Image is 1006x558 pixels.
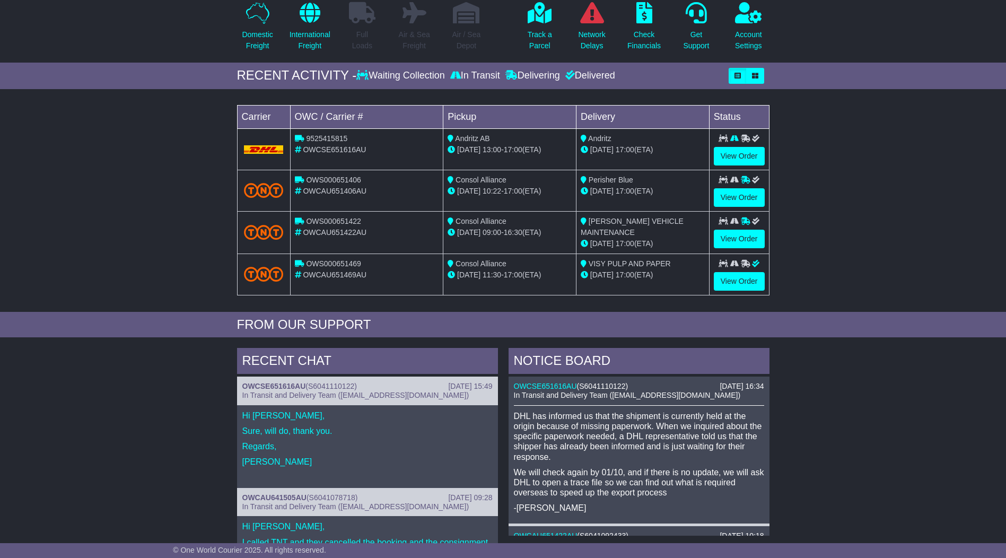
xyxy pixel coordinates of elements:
td: Pickup [443,105,576,128]
span: [DATE] [457,187,480,195]
div: - (ETA) [448,269,572,281]
a: OWCAU641505AU [242,493,307,502]
a: OWCSE651616AU [514,382,577,390]
p: Domestic Freight [242,29,273,51]
span: 10:22 [483,187,501,195]
div: [DATE] 15:49 [448,382,492,391]
div: (ETA) [581,238,705,249]
span: [DATE] [590,239,614,248]
a: DomesticFreight [241,2,273,57]
span: 9525415815 [306,134,347,143]
div: - (ETA) [448,186,572,197]
td: Delivery [576,105,709,128]
a: InternationalFreight [289,2,331,57]
div: [DATE] 10:18 [720,531,764,540]
span: [DATE] [457,228,480,237]
div: Delivered [563,70,615,82]
p: Air / Sea Depot [452,29,481,51]
a: NetworkDelays [578,2,606,57]
span: Consol Alliance [456,217,506,225]
span: [DATE] [457,145,480,154]
span: In Transit and Delivery Team ([EMAIL_ADDRESS][DOMAIN_NAME]) [242,391,469,399]
span: 16:30 [504,228,522,237]
div: [DATE] 16:34 [720,382,764,391]
span: 13:00 [483,145,501,154]
td: OWC / Carrier # [290,105,443,128]
p: International Freight [290,29,330,51]
p: Hi [PERSON_NAME], [242,411,493,421]
div: ( ) [514,382,764,391]
span: 17:00 [616,239,634,248]
span: [DATE] [590,271,614,279]
a: CheckFinancials [627,2,661,57]
div: In Transit [448,70,503,82]
span: In Transit and Delivery Team ([EMAIL_ADDRESS][DOMAIN_NAME]) [242,502,469,511]
p: Sure, will do, thank you. [242,426,493,436]
p: Account Settings [735,29,762,51]
span: OWCSE651616AU [303,145,366,154]
span: Perisher Blue [589,176,633,184]
span: VISY PULP AND PAPER [589,259,671,268]
span: OWCAU651469AU [303,271,366,279]
p: Hi [PERSON_NAME], [242,521,493,531]
p: Regards, [242,441,493,451]
span: 11:30 [483,271,501,279]
p: DHL has informed us that the shipment is currently held at the origin because of missing paperwor... [514,411,764,462]
a: OWCSE651616AU [242,382,306,390]
span: 17:00 [504,271,522,279]
div: FROM OUR SUPPORT [237,317,769,333]
div: RECENT CHAT [237,348,498,377]
span: S6041110122 [308,382,354,390]
a: AccountSettings [734,2,763,57]
span: Consol Alliance [456,176,506,184]
div: ( ) [242,382,493,391]
span: OWS000651422 [306,217,361,225]
div: NOTICE BOARD [509,348,769,377]
div: - (ETA) [448,227,572,238]
a: GetSupport [683,2,710,57]
span: [PERSON_NAME] VEHICLE MAINTENANCE [581,217,684,237]
span: OWS000651469 [306,259,361,268]
a: View Order [714,230,765,248]
span: Consol Alliance [456,259,506,268]
span: [DATE] [590,145,614,154]
a: OWCAU651422AU [514,531,578,540]
div: RECENT ACTIVITY - [237,68,357,83]
img: TNT_Domestic.png [244,183,284,197]
span: 17:00 [616,271,634,279]
td: Status [709,105,769,128]
p: Air & Sea Freight [399,29,430,51]
span: 09:00 [483,228,501,237]
div: [DATE] 09:28 [448,493,492,502]
p: Get Support [683,29,709,51]
div: (ETA) [581,144,705,155]
a: Track aParcel [527,2,553,57]
a: View Order [714,147,765,165]
span: Andritz AB [455,134,489,143]
span: OWS000651406 [306,176,361,184]
p: We will check again by 01/10, and if there is no update, we will ask DHL to open a trace file so ... [514,467,764,498]
p: Track a Parcel [528,29,552,51]
td: Carrier [237,105,290,128]
p: Network Delays [578,29,605,51]
span: 17:00 [616,187,634,195]
span: S6041092433 [580,531,626,540]
span: © One World Courier 2025. All rights reserved. [173,546,326,554]
div: (ETA) [581,186,705,197]
span: OWCAU651422AU [303,228,366,237]
span: 17:00 [504,187,522,195]
span: S6041110122 [579,382,625,390]
img: TNT_Domestic.png [244,267,284,281]
img: DHL.png [244,145,284,154]
div: - (ETA) [448,144,572,155]
p: I called TNT and they cancelled the booking and the consignment. [242,537,493,547]
span: 17:00 [616,145,634,154]
div: Waiting Collection [356,70,447,82]
div: ( ) [242,493,493,502]
span: [DATE] [590,187,614,195]
span: OWCAU651406AU [303,187,366,195]
div: (ETA) [581,269,705,281]
p: Full Loads [349,29,375,51]
span: In Transit and Delivery Team ([EMAIL_ADDRESS][DOMAIN_NAME]) [514,391,741,399]
a: View Order [714,188,765,207]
